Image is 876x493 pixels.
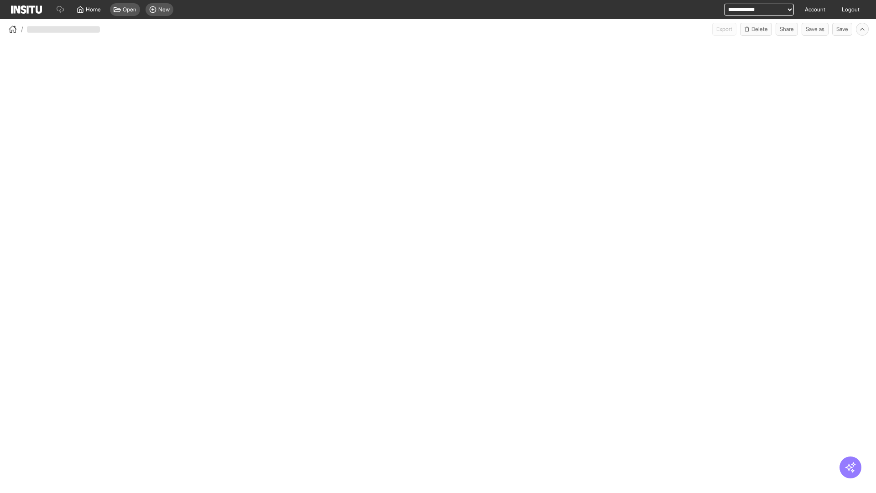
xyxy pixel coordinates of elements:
[86,6,101,13] span: Home
[7,24,23,35] button: /
[740,23,772,36] button: Delete
[11,5,42,14] img: Logo
[21,25,23,34] span: /
[712,23,736,36] span: Can currently only export from Insights reports.
[802,23,829,36] button: Save as
[832,23,852,36] button: Save
[776,23,798,36] button: Share
[712,23,736,36] button: Export
[158,6,170,13] span: New
[123,6,136,13] span: Open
